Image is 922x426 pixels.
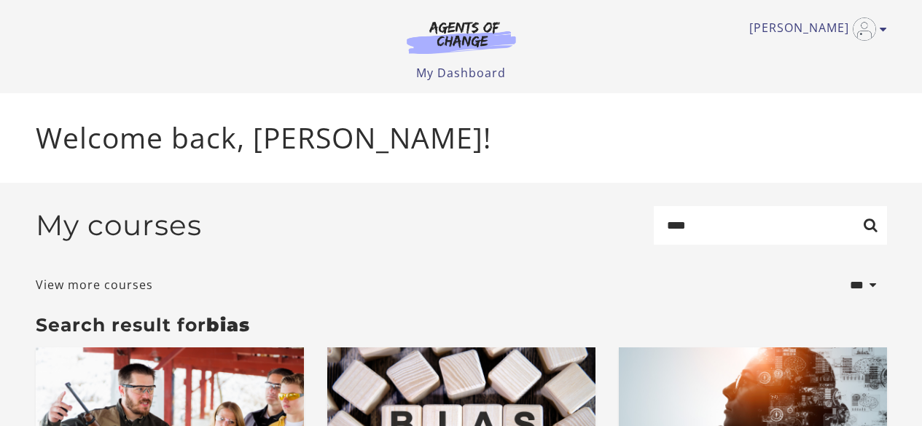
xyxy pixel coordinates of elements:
p: Welcome back, [PERSON_NAME]! [36,117,887,159]
h2: My courses [36,208,202,242]
a: View more courses [36,276,153,293]
a: My Dashboard [416,65,506,81]
h3: Search result for [36,314,887,336]
a: Toggle menu [749,17,880,41]
img: Agents of Change Logo [391,20,531,54]
strong: bias [206,314,250,336]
